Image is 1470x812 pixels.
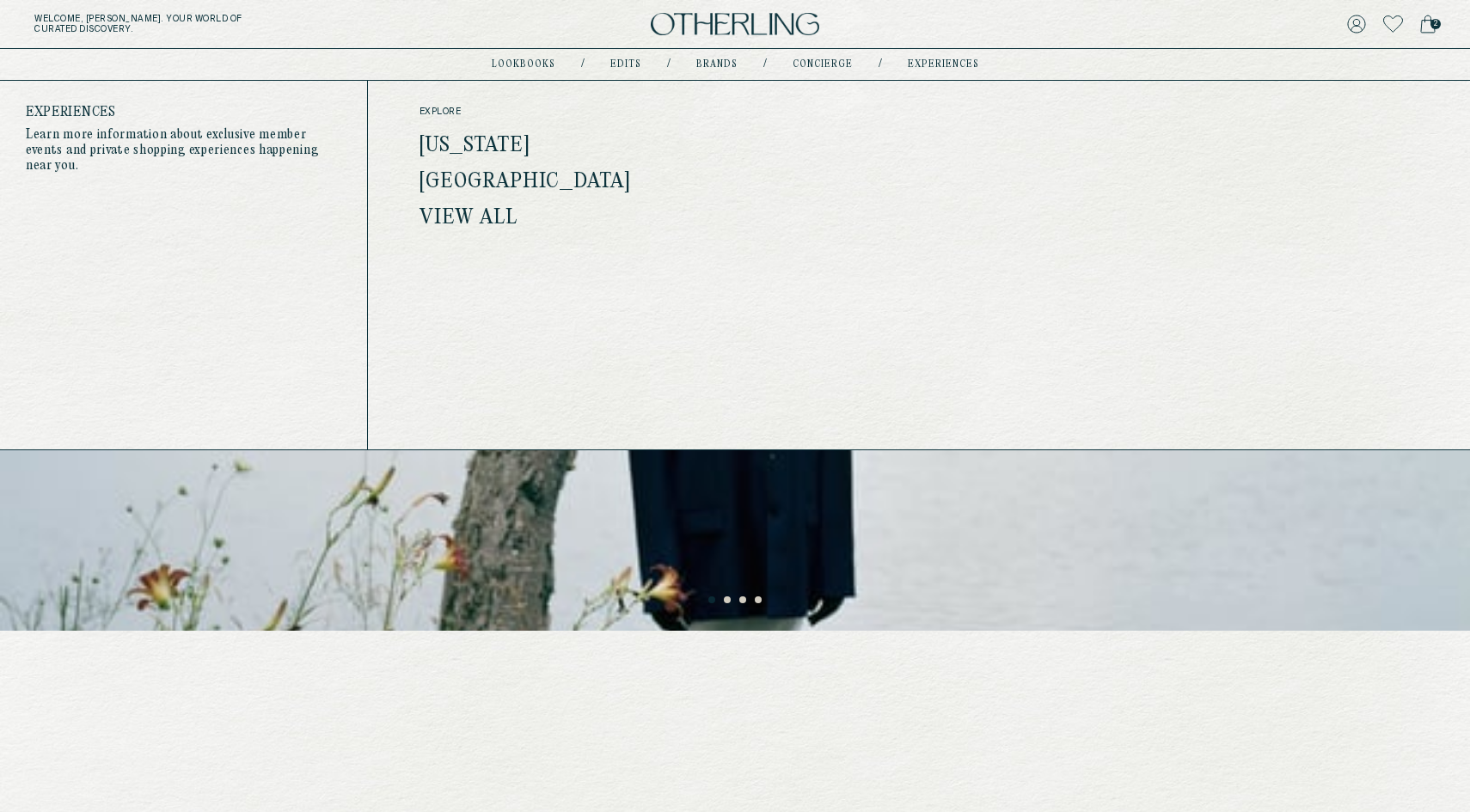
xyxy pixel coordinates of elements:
span: 2 [1430,19,1441,29]
button: 4 [755,596,763,605]
h4: Experiences [26,107,341,119]
h5: Welcome, [PERSON_NAME] . Your world of curated discovery. [34,14,455,34]
span: explore [420,107,762,117]
button: 1 [708,596,717,605]
div: / [879,58,882,71]
a: View all [420,207,518,229]
img: logo [651,13,819,36]
a: [US_STATE] [420,135,530,157]
a: [GEOGRAPHIC_DATA] [420,171,631,193]
a: experiences [908,60,979,69]
a: Edits [610,60,641,69]
button: 3 [739,596,748,605]
a: 2 [1420,12,1436,36]
div: / [763,58,767,71]
div: / [581,58,585,71]
button: 2 [724,596,732,605]
p: Learn more information about exclusive member events and private shopping experiences happening n... [26,127,341,174]
a: Brands [696,60,738,69]
a: lookbooks [492,60,555,69]
div: / [667,58,671,71]
a: concierge [793,60,853,69]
